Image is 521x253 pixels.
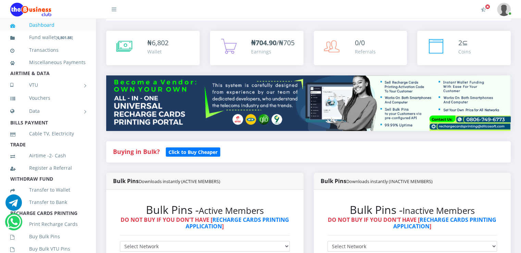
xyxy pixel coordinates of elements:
a: Transactions [10,42,86,58]
small: Downloads instantly (INACTIVE MEMBERS) [346,178,433,184]
span: /₦705 [251,38,295,47]
a: Miscellaneous Payments [10,55,86,70]
a: Fund wallet[6,801.88] [10,29,86,46]
a: 0/0 Referrals [314,31,407,65]
a: Register a Referral [10,160,86,176]
i: Activate Your Membership [481,7,486,12]
strong: Buying in Bulk? [113,147,160,156]
a: Print Recharge Cards [10,216,86,232]
b: ₦704.90 [251,38,276,47]
a: Vouchers [10,90,86,106]
small: [ ] [56,35,73,40]
h2: Bulk Pins - [120,203,290,216]
div: Referrals [355,48,376,55]
a: RECHARGE CARDS PRINTING APPLICATION [393,216,497,230]
img: multitenant_rcp.png [106,75,511,131]
a: Buy Bulk Pins [10,229,86,244]
a: Transfer to Wallet [10,182,86,198]
strong: Bulk Pins [321,177,433,185]
a: Data [10,103,86,120]
a: Chat for support [5,200,22,211]
b: 6,801.88 [57,35,72,40]
a: Chat for support [7,219,21,230]
div: ⊆ [458,38,471,48]
a: ₦6,802 Wallet [106,31,200,65]
h2: Bulk Pins - [327,203,497,216]
a: ₦704.90/₦705 Earnings [210,31,303,65]
span: 0/0 [355,38,365,47]
a: VTU [10,76,86,94]
b: Click to Buy Cheaper [169,149,218,155]
div: Earnings [251,48,295,55]
strong: Bulk Pins [113,177,220,185]
span: Activate Your Membership [485,4,490,9]
small: Inactive Members [402,205,475,217]
div: ₦ [147,38,169,48]
span: 6,802 [152,38,169,47]
span: 2 [458,38,462,47]
a: Cable TV, Electricity [10,126,86,142]
a: Transfer to Bank [10,194,86,210]
img: Logo [10,3,51,16]
a: RECHARGE CARDS PRINTING APPLICATION [186,216,289,230]
div: Coins [458,48,471,55]
a: Airtime -2- Cash [10,148,86,164]
a: Dashboard [10,17,86,33]
small: Active Members [199,205,264,217]
strong: DO NOT BUY IF YOU DON'T HAVE [ ] [328,216,496,230]
strong: DO NOT BUY IF YOU DON'T HAVE [ ] [121,216,289,230]
div: Wallet [147,48,169,55]
small: Downloads instantly (ACTIVE MEMBERS) [139,178,220,184]
a: Click to Buy Cheaper [166,147,220,156]
img: User [497,3,511,16]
